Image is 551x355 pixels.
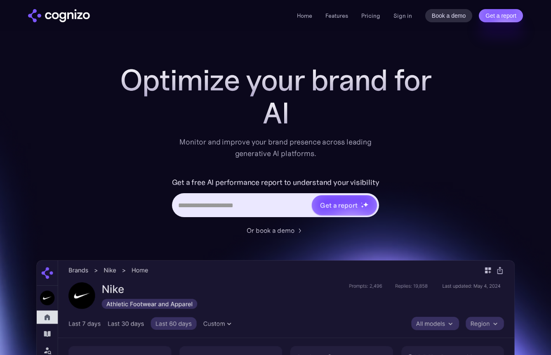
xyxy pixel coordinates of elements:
[172,176,379,221] form: Hero URL Input Form
[111,64,440,97] h1: Optimize your brand for
[111,97,440,130] div: AI
[172,176,379,189] label: Get a free AI performance report to understand your visibility
[479,9,523,22] a: Get a report
[28,9,90,22] a: home
[361,205,364,208] img: star
[393,11,412,21] a: Sign in
[425,9,473,22] a: Book a demo
[363,202,368,207] img: star
[28,9,90,22] img: cognizo logo
[247,225,304,235] a: Or book a demo
[174,136,377,159] div: Monitor and improve your brand presence across leading generative AI platforms.
[311,194,378,216] a: Get a reportstarstarstar
[361,12,380,19] a: Pricing
[361,202,362,204] img: star
[247,225,294,235] div: Or book a demo
[325,12,348,19] a: Features
[320,200,357,210] div: Get a report
[297,12,312,19] a: Home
